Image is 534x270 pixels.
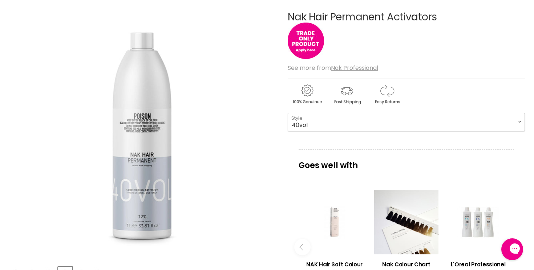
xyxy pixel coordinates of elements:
[374,260,439,269] h3: Nak Colour Chart
[288,23,324,59] img: tradeonly_small.jpg
[288,83,326,106] img: genuine.gif
[299,150,514,174] p: Goes well with
[328,83,366,106] img: shipping.gif
[302,260,367,269] h3: NAK Hair Soft Colour
[498,236,527,263] iframe: Gorgias live chat messenger
[331,64,378,72] a: Nak Professional
[288,64,378,72] span: See more from
[288,12,525,23] h1: Nak Hair Permanent Activators
[368,83,406,106] img: returns.gif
